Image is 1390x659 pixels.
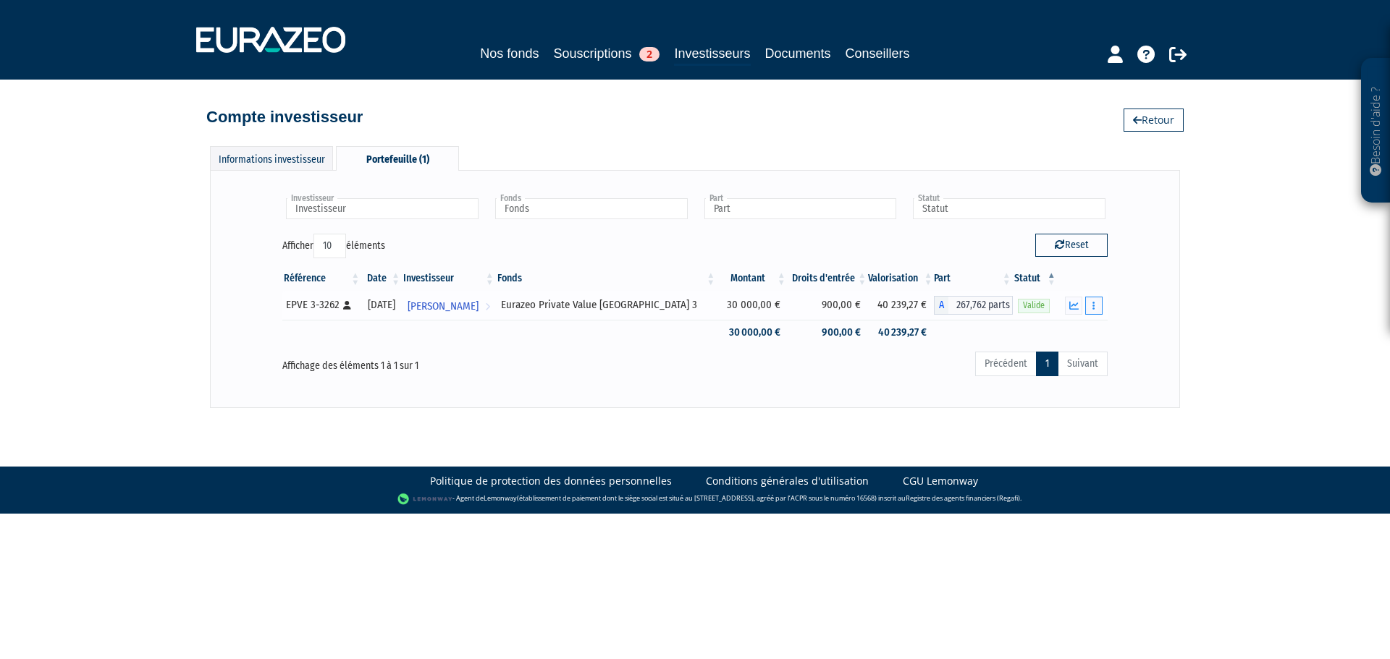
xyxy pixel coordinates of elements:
span: A [934,296,948,315]
span: 2 [639,47,660,61]
img: logo-lemonway.png [397,492,453,506]
select: Afficheréléments [313,234,346,258]
td: 30 000,00 € [717,320,788,345]
label: Afficher éléments [282,234,385,258]
a: Nos fonds [480,43,539,64]
a: Registre des agents financiers (Regafi) [906,493,1020,503]
a: Souscriptions2 [553,43,660,64]
span: 267,762 parts [948,296,1012,315]
a: Documents [765,43,831,64]
th: Date: activer pour trier la colonne par ordre croissant [361,266,402,291]
td: 40 239,27 € [868,320,934,345]
a: Conditions générales d'utilisation [706,474,869,488]
a: CGU Lemonway [903,474,978,488]
span: Valide [1018,299,1050,313]
p: Besoin d'aide ? [1368,66,1384,196]
div: Portefeuille (1) [336,146,459,171]
span: [PERSON_NAME] [408,293,479,320]
th: Référence : activer pour trier la colonne par ordre croissant [282,266,361,291]
div: [DATE] [366,297,397,313]
div: - Agent de (établissement de paiement dont le siège social est situé au [STREET_ADDRESS], agréé p... [14,492,1376,506]
td: 900,00 € [788,291,868,320]
th: Droits d'entrée: activer pour trier la colonne par ordre croissant [788,266,868,291]
a: Investisseurs [674,43,750,66]
th: Statut : activer pour trier la colonne par ordre d&eacute;croissant [1013,266,1058,291]
h4: Compte investisseur [206,109,363,126]
th: Part: activer pour trier la colonne par ordre croissant [934,266,1012,291]
td: 30 000,00 € [717,291,788,320]
a: Politique de protection des données personnelles [430,474,672,488]
a: 1 [1036,352,1058,376]
th: Montant: activer pour trier la colonne par ordre croissant [717,266,788,291]
th: Investisseur: activer pour trier la colonne par ordre croissant [402,266,496,291]
button: Reset [1035,234,1108,257]
a: Lemonway [484,493,517,503]
td: 40 239,27 € [868,291,934,320]
th: Valorisation: activer pour trier la colonne par ordre croissant [868,266,934,291]
div: EPVE 3-3262 [286,297,356,313]
div: Eurazeo Private Value [GEOGRAPHIC_DATA] 3 [501,297,712,313]
a: Conseillers [846,43,910,64]
i: Voir l'investisseur [485,293,490,320]
i: [Français] Personne physique [343,301,351,310]
div: Informations investisseur [210,146,333,170]
div: A - Eurazeo Private Value Europe 3 [934,296,1012,315]
a: Retour [1124,109,1184,132]
div: Affichage des éléments 1 à 1 sur 1 [282,350,614,373]
img: 1732889491-logotype_eurazeo_blanc_rvb.png [196,27,345,53]
a: [PERSON_NAME] [402,291,496,320]
td: 900,00 € [788,320,868,345]
th: Fonds: activer pour trier la colonne par ordre croissant [496,266,717,291]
